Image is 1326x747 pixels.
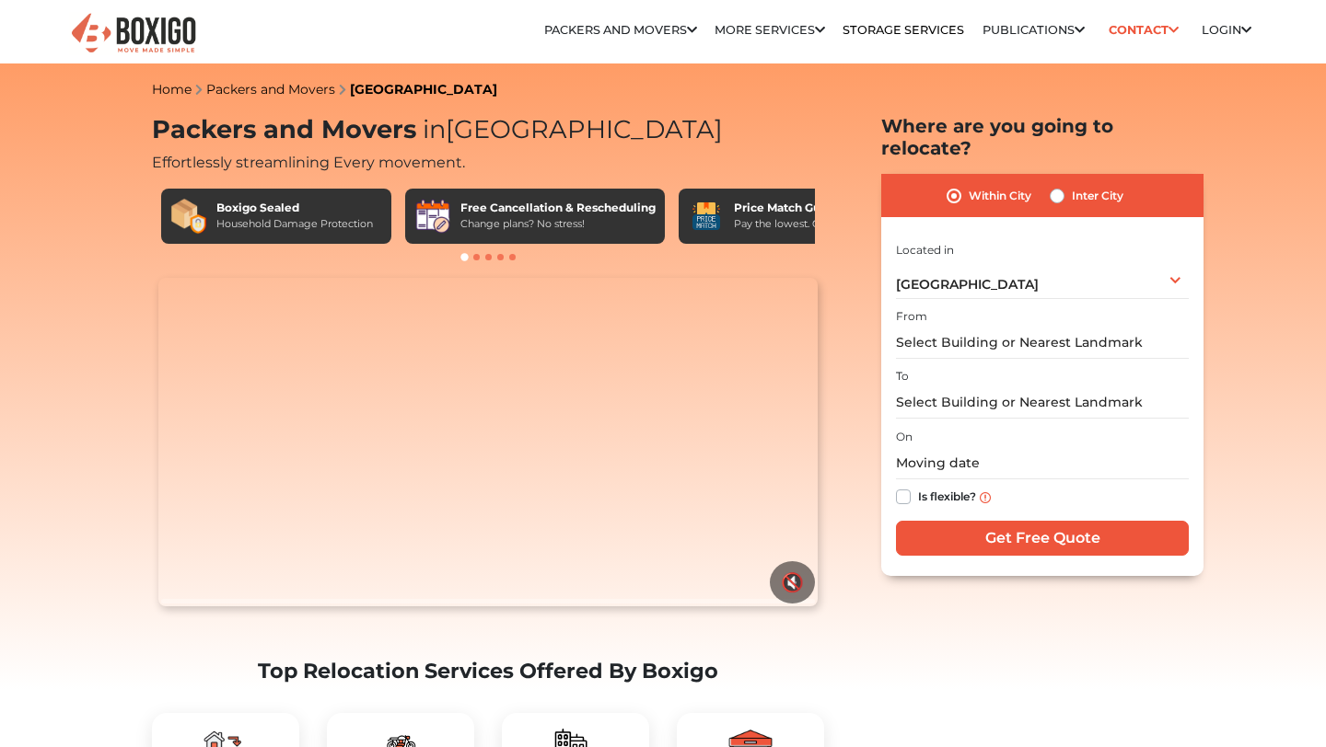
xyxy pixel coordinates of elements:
[216,200,373,216] div: Boxigo Sealed
[152,115,824,145] h1: Packers and Movers
[896,242,954,259] label: Located in
[770,561,815,603] button: 🔇
[896,368,909,385] label: To
[544,23,697,37] a: Packers and Movers
[918,486,976,505] label: Is flexible?
[896,276,1039,293] span: [GEOGRAPHIC_DATA]
[843,23,964,37] a: Storage Services
[969,185,1031,207] label: Within City
[152,81,192,98] a: Home
[1202,23,1251,37] a: Login
[896,521,1189,556] input: Get Free Quote
[158,278,817,607] video: Your browser does not support the video tag.
[896,327,1189,359] input: Select Building or Nearest Landmark
[734,200,874,216] div: Price Match Guarantee
[688,198,725,235] img: Price Match Guarantee
[896,447,1189,479] input: Moving date
[896,308,927,325] label: From
[216,216,373,232] div: Household Damage Protection
[1072,185,1123,207] label: Inter City
[896,386,1189,419] input: Select Building or Nearest Landmark
[414,198,451,235] img: Free Cancellation & Rescheduling
[206,81,335,98] a: Packers and Movers
[69,11,198,56] img: Boxigo
[350,81,497,98] a: [GEOGRAPHIC_DATA]
[734,216,874,232] div: Pay the lowest. Guaranteed!
[896,429,913,445] label: On
[152,154,465,171] span: Effortlessly streamlining Every movement.
[416,114,723,144] span: [GEOGRAPHIC_DATA]
[715,23,825,37] a: More services
[423,114,446,144] span: in
[881,115,1204,159] h2: Where are you going to relocate?
[170,198,207,235] img: Boxigo Sealed
[152,659,824,684] h2: Top Relocation Services Offered By Boxigo
[460,216,656,232] div: Change plans? No stress!
[1102,16,1184,44] a: Contact
[460,200,656,216] div: Free Cancellation & Rescheduling
[980,492,991,503] img: info
[983,23,1085,37] a: Publications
